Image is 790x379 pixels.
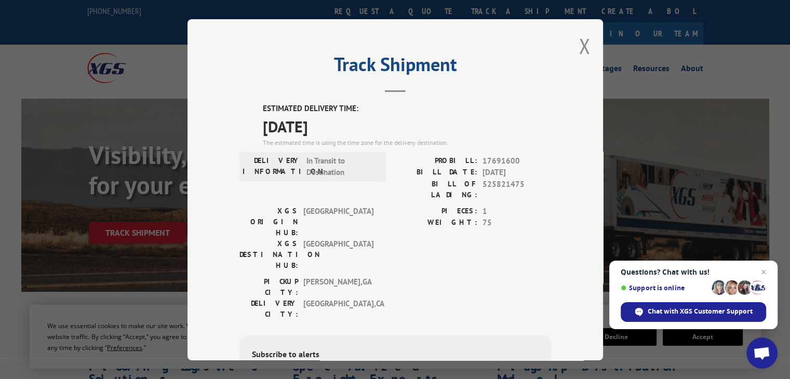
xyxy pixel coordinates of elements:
span: Chat with XGS Customer Support [648,307,753,316]
span: 75 [483,217,551,229]
label: XGS DESTINATION HUB: [239,238,298,270]
span: Close chat [757,266,770,278]
div: The estimated time is using the time zone for the delivery destination. [263,138,551,147]
div: Subscribe to alerts [252,347,539,362]
label: PICKUP CITY: [239,276,298,297]
span: [GEOGRAPHIC_DATA] [303,205,373,238]
span: [DATE] [263,114,551,138]
span: [PERSON_NAME] , GA [303,276,373,297]
label: PROBILL: [395,155,477,167]
h2: Track Shipment [239,57,551,77]
label: PIECES: [395,205,477,217]
label: XGS ORIGIN HUB: [239,205,298,238]
div: Open chat [746,337,778,369]
span: Support is online [621,284,708,292]
span: Questions? Chat with us! [621,268,766,276]
label: WEIGHT: [395,217,477,229]
span: 17691600 [483,155,551,167]
span: [GEOGRAPHIC_DATA] [303,238,373,270]
span: 1 [483,205,551,217]
div: Chat with XGS Customer Support [621,302,766,322]
button: Close modal [579,32,590,60]
span: 525821475 [483,178,551,200]
span: [GEOGRAPHIC_DATA] , CA [303,297,373,319]
span: [DATE] [483,167,551,179]
label: DELIVERY CITY: [239,297,298,319]
label: BILL DATE: [395,167,477,179]
span: In Transit to Destination [306,155,377,178]
label: ESTIMATED DELIVERY TIME: [263,103,551,115]
label: DELIVERY INFORMATION: [243,155,301,178]
label: BILL OF LADING: [395,178,477,200]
